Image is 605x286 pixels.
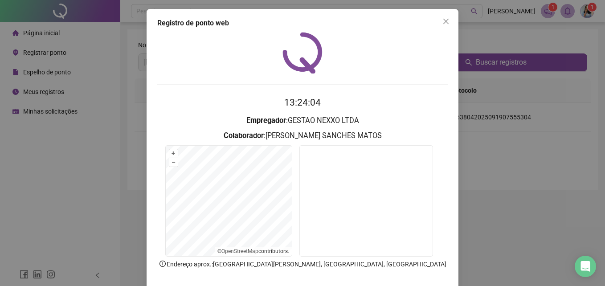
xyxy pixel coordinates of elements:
div: Registro de ponto web [157,18,448,29]
span: info-circle [159,260,167,268]
div: Open Intercom Messenger [575,256,596,277]
h3: : [PERSON_NAME] SANCHES MATOS [157,130,448,142]
button: Close [439,14,453,29]
a: OpenStreetMap [221,248,258,254]
time: 13:24:04 [284,97,321,108]
img: QRPoint [282,32,323,74]
button: + [169,149,178,158]
strong: Empregador [246,116,286,125]
h3: : GESTAO NEXXO LTDA [157,115,448,127]
span: close [442,18,450,25]
button: – [169,158,178,167]
strong: Colaborador [224,131,264,140]
p: Endereço aprox. : [GEOGRAPHIC_DATA][PERSON_NAME], [GEOGRAPHIC_DATA], [GEOGRAPHIC_DATA] [157,259,448,269]
li: © contributors. [217,248,289,254]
